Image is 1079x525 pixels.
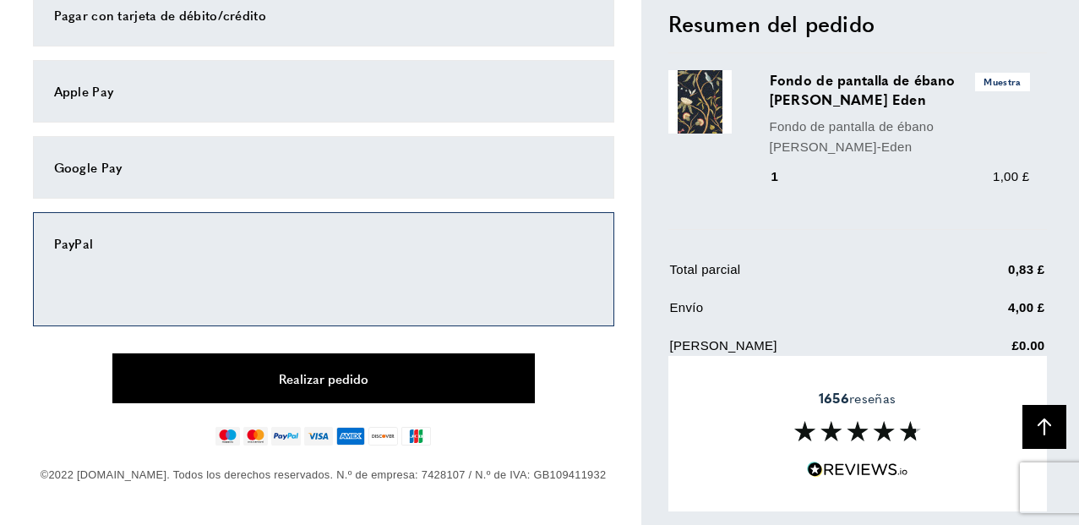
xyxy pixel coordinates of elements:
[849,388,896,407] font: reseñas
[670,262,741,276] font: Total parcial
[41,468,607,481] font: ©2022 [DOMAIN_NAME]. Todos los derechos reservados. N.º de empresa: 7428107 / N.º de IVA: GB10941...
[670,300,704,314] font: Envío
[819,388,849,407] font: 1656
[771,169,779,183] font: 1
[770,119,935,154] font: Fondo de pantalla de ébano [PERSON_NAME]-Eden
[993,169,1030,183] font: 1,00 £
[368,427,398,446] img: descubrir
[54,158,123,176] font: Google Pay
[401,427,431,446] img: JCB
[279,369,368,387] font: Realizar pedido
[304,427,332,446] img: visa
[670,337,777,352] font: [PERSON_NAME]
[54,234,94,252] font: PayPal
[271,427,301,446] img: PayPal
[794,421,921,441] img: Sección de reseñas
[668,8,875,39] font: Resumen del pedido
[1008,300,1045,314] font: 4,00 £
[770,69,956,109] font: Fondo de pantalla de ébano [PERSON_NAME] Eden
[54,254,593,300] iframe: PayPal-paypal
[112,353,535,403] button: Realizar pedido
[1008,262,1045,276] font: 0,83 £
[336,427,366,446] img: American Express
[215,427,240,446] img: maestro
[1011,337,1044,352] font: £0.00
[54,82,114,100] font: Apple Pay
[668,70,732,134] img: Fondo de pantalla de ébano de Adam's Eden
[243,427,268,446] img: tarjeta MasterCard
[807,462,908,478] img: Reviews.io 5 estrellas
[54,6,267,24] font: Pagar con tarjeta de débito/crédito
[984,75,1021,88] font: Muestra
